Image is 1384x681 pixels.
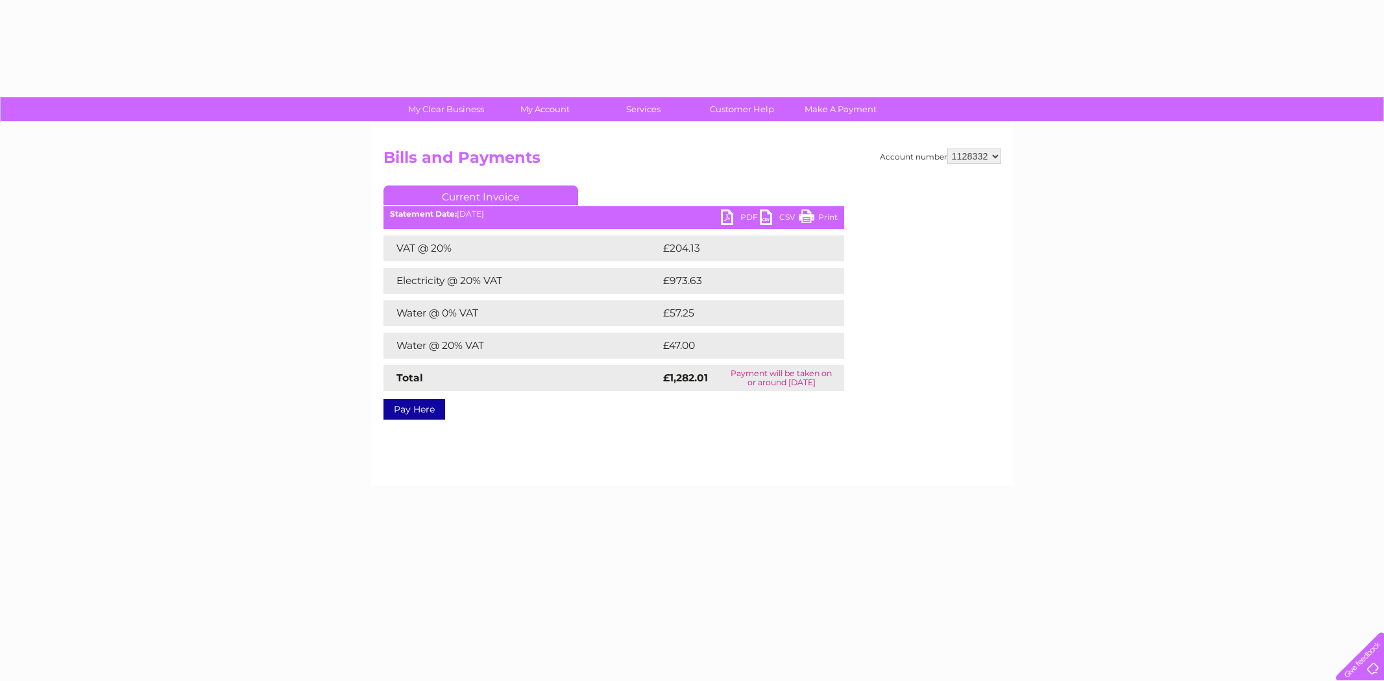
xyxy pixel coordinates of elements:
a: My Account [491,97,598,121]
a: Services [590,97,697,121]
td: Payment will be taken on or around [DATE] [719,365,844,391]
b: Statement Date: [390,209,457,219]
strong: £1,282.01 [663,372,708,384]
td: £47.00 [660,333,818,359]
a: My Clear Business [393,97,500,121]
strong: Total [396,372,423,384]
a: PDF [721,209,760,228]
div: Account number [880,149,1001,164]
a: Customer Help [688,97,795,121]
a: Print [799,209,838,228]
td: £204.13 [660,235,820,261]
td: £57.25 [660,300,817,326]
td: Electricity @ 20% VAT [383,268,660,294]
a: Pay Here [383,399,445,420]
td: Water @ 0% VAT [383,300,660,326]
a: CSV [760,209,799,228]
div: [DATE] [383,209,844,219]
a: Current Invoice [383,185,578,205]
td: VAT @ 20% [383,235,660,261]
td: Water @ 20% VAT [383,333,660,359]
a: Make A Payment [787,97,894,121]
td: £973.63 [660,268,821,294]
h2: Bills and Payments [383,149,1001,173]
